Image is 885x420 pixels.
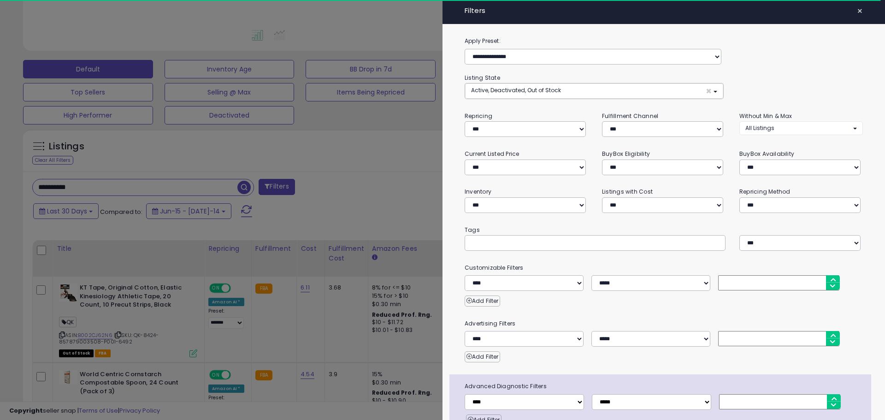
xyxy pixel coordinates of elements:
button: Active, Deactivated, Out of Stock × [465,83,723,99]
small: Fulfillment Channel [602,112,658,120]
small: Tags [458,225,870,235]
span: All Listings [745,124,774,132]
small: Repricing Method [739,188,791,195]
small: Listing State [465,74,500,82]
span: × [857,5,863,18]
small: Repricing [465,112,492,120]
button: Add Filter [465,296,500,307]
small: Advertising Filters [458,319,870,329]
span: × [706,86,712,96]
small: BuyBox Availability [739,150,794,158]
label: Apply Preset: [458,36,870,46]
button: × [853,5,867,18]
small: Listings with Cost [602,188,653,195]
span: Active, Deactivated, Out of Stock [471,86,561,94]
span: Advanced Diagnostic Filters [458,381,871,391]
button: All Listings [739,121,863,135]
small: Without Min & Max [739,112,792,120]
button: Add Filter [465,351,500,362]
small: Customizable Filters [458,263,870,273]
small: BuyBox Eligibility [602,150,650,158]
small: Current Listed Price [465,150,519,158]
small: Inventory [465,188,491,195]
